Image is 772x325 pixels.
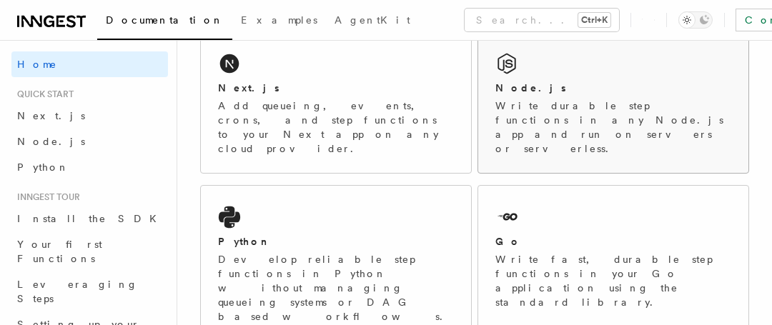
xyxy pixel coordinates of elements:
[218,81,279,95] h2: Next.js
[11,154,168,180] a: Python
[495,99,731,156] p: Write durable step functions in any Node.js app and run on servers or serverless.
[106,14,224,26] span: Documentation
[326,4,419,39] a: AgentKit
[11,231,168,271] a: Your first Functions
[241,14,317,26] span: Examples
[218,252,454,324] p: Develop reliable step functions in Python without managing queueing systems or DAG based workflows.
[200,31,472,174] a: Next.jsAdd queueing, events, crons, and step functions to your Next app on any cloud provider.
[97,4,232,40] a: Documentation
[17,239,102,264] span: Your first Functions
[11,51,168,77] a: Home
[17,161,69,173] span: Python
[477,31,749,174] a: Node.jsWrite durable step functions in any Node.js app and run on servers or serverless.
[495,81,566,95] h2: Node.js
[465,9,619,31] button: Search...Ctrl+K
[11,129,168,154] a: Node.js
[17,213,165,224] span: Install the SDK
[218,234,271,249] h2: Python
[17,57,57,71] span: Home
[11,271,168,311] a: Leveraging Steps
[232,4,326,39] a: Examples
[11,191,80,203] span: Inngest tour
[11,103,168,129] a: Next.js
[218,99,454,156] p: Add queueing, events, crons, and step functions to your Next app on any cloud provider.
[17,279,138,304] span: Leveraging Steps
[495,252,731,309] p: Write fast, durable step functions in your Go application using the standard library.
[335,14,410,26] span: AgentKit
[11,206,168,231] a: Install the SDK
[17,110,85,121] span: Next.js
[495,234,521,249] h2: Go
[11,89,74,100] span: Quick start
[17,136,85,147] span: Node.js
[578,13,610,27] kbd: Ctrl+K
[678,11,713,29] button: Toggle dark mode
